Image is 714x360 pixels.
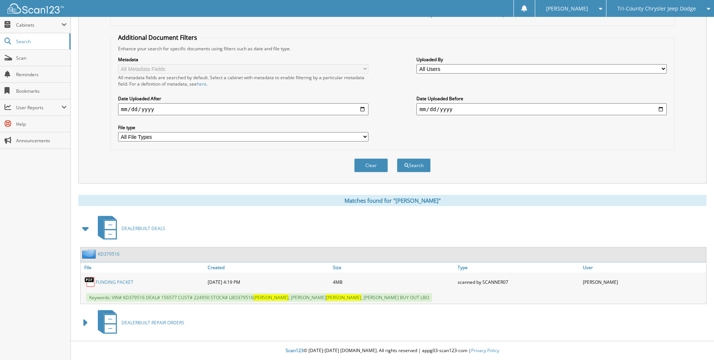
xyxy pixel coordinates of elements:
[84,276,96,288] img: PDF.png
[96,279,133,285] a: FUNDING PACKET
[16,22,61,28] span: Cabinets
[118,124,368,131] label: File type
[331,262,456,273] a: Size
[456,262,581,273] a: Type
[16,71,67,78] span: Reminders
[118,103,368,115] input: start
[78,195,707,206] div: Matches found for "[PERSON_NAME]"
[114,45,671,52] div: Enhance your search for specific documents using filters such as date and file type.
[16,121,67,127] span: Help
[456,274,581,289] div: scanned by SCANNER07
[253,294,289,301] span: [PERSON_NAME]
[416,56,667,63] label: Uploaded By
[286,347,304,354] span: Scan123
[16,137,67,144] span: Announcements
[416,95,667,102] label: Date Uploaded Before
[546,6,588,11] span: [PERSON_NAME]
[206,262,331,273] a: Created
[16,104,61,111] span: User Reports
[617,6,696,11] span: Tri-County Chrysler Jeep Dodge
[71,342,714,360] div: © [DATE]-[DATE] [DOMAIN_NAME]. All rights reserved | appg03-scan123-com |
[416,103,667,115] input: end
[82,249,98,259] img: folder2.png
[118,56,368,63] label: Metadata
[16,55,67,61] span: Scan
[7,3,64,14] img: scan123-logo-white.svg
[121,319,184,326] span: DEALERBUILT REPAIR ORDERS
[471,347,499,354] a: Privacy Policy
[397,158,431,172] button: Search
[326,294,361,301] span: [PERSON_NAME]
[197,81,207,87] a: here
[206,274,331,289] div: [DATE] 4:19 PM
[98,251,120,257] a: KD379516
[581,262,706,273] a: User
[86,293,432,302] span: Keywords: VIN# KD379516 DEAL# 156577 CUST# 224950 STOCK# LBO379516 , [PERSON_NAME] , [PERSON_NAME...
[93,308,184,337] a: DEALERBUILT REPAIR ORDERS
[581,274,706,289] div: [PERSON_NAME]
[331,274,456,289] div: 4MB
[677,324,714,360] iframe: Chat Widget
[118,95,368,102] label: Date Uploaded After
[118,74,368,87] div: All metadata fields are searched by default. Select a cabinet with metadata to enable filtering b...
[114,33,201,42] legend: Additional Document Filters
[354,158,388,172] button: Clear
[93,214,165,243] a: DEALERBUILT DEALS
[16,38,66,45] span: Search
[16,88,67,94] span: Bookmarks
[81,262,206,273] a: File
[121,225,165,232] span: DEALERBUILT DEALS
